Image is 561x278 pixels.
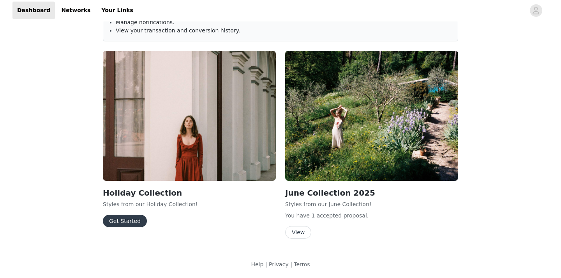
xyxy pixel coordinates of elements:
[97,2,138,19] a: Your Links
[265,261,267,267] span: |
[294,261,310,267] a: Terms
[103,200,276,208] p: Styles from our Holiday Collection!
[116,19,175,25] span: Manage notifications.
[251,261,263,267] a: Help
[12,2,55,19] a: Dashboard
[285,51,458,181] img: Christy Dawn
[103,215,147,227] button: Get Started
[116,27,240,34] span: View your transaction and conversion history.
[56,2,95,19] a: Networks
[285,226,311,239] button: View
[285,230,311,235] a: View
[290,261,292,267] span: |
[285,187,458,199] h2: June Collection 2025
[103,51,276,181] img: Christy Dawn
[103,187,276,199] h2: Holiday Collection
[285,212,458,220] p: You have 1 accepted proposal .
[269,261,289,267] a: Privacy
[532,4,540,17] div: avatar
[285,200,458,208] p: Styles from our June Collection!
